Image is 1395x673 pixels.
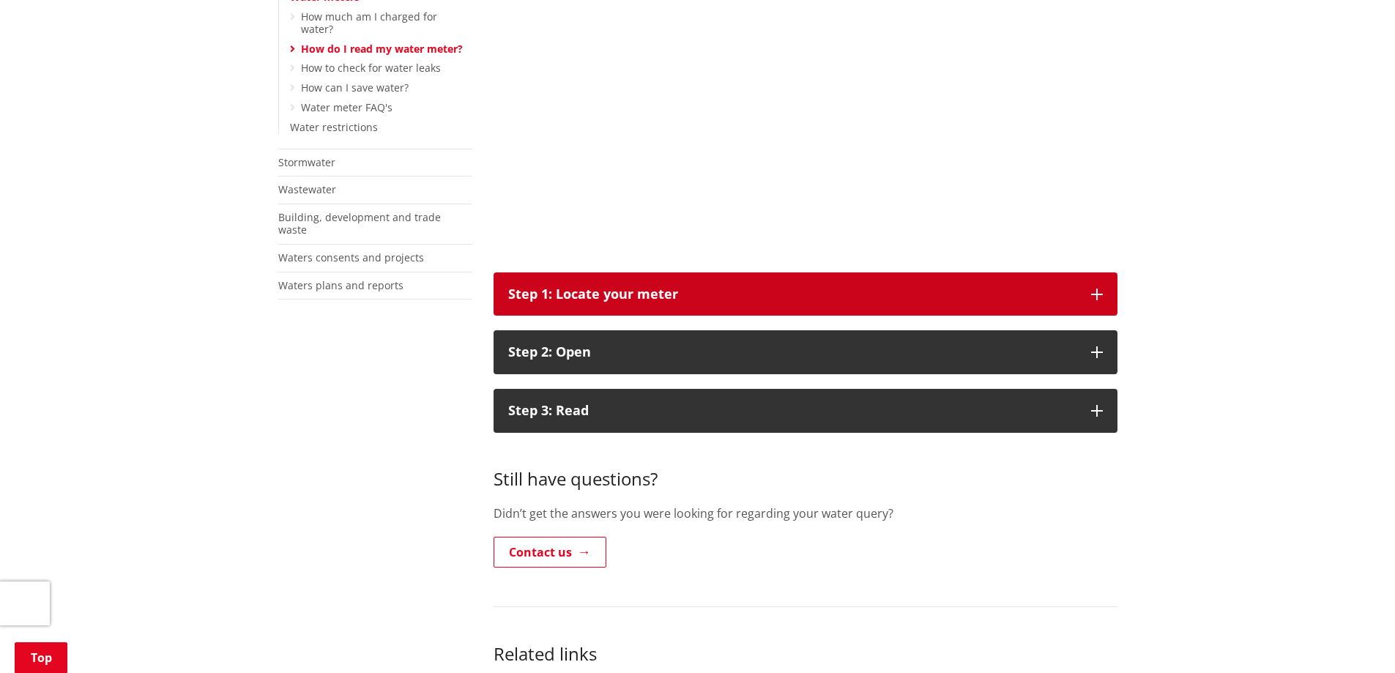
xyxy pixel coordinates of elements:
a: How much am I charged for water? [301,10,437,36]
a: How do I read my water meter? [301,42,463,56]
div: Step 3: Read [508,404,1076,418]
a: Waters plans and reports [278,278,403,292]
div: Step 2: Open [508,345,1076,360]
a: Water restrictions [290,120,378,134]
div: Step 1: Locate your meter [508,287,1076,302]
a: Stormwater [278,155,335,169]
a: Waters consents and projects [278,250,424,264]
a: Top [15,642,67,673]
iframe: Messenger Launcher [1328,611,1380,664]
h3: Still have questions? [494,447,1117,490]
a: How to check for water leaks [301,61,441,75]
button: Step 1: Locate your meter [494,272,1117,316]
a: Building, development and trade waste [278,210,441,237]
h3: Related links [494,644,1117,665]
a: Water meter FAQ's [301,100,393,114]
a: How can I save water? [301,81,409,94]
a: Wastewater [278,182,336,196]
button: Step 2: Open [494,330,1117,374]
a: Contact us [494,537,606,568]
p: Didn’t get the answers you were looking for regarding your water query? [494,505,1117,522]
button: Step 3: Read [494,389,1117,433]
